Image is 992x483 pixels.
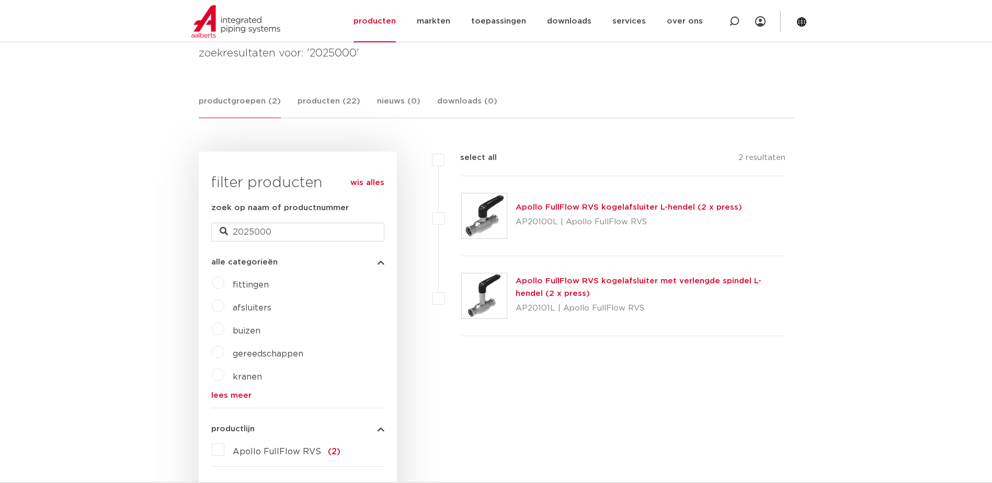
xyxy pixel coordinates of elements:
p: AP20101L | Apollo FullFlow RVS [516,300,786,317]
a: afsluiters [233,304,271,312]
a: kranen [233,373,262,381]
h4: zoekresultaten voor: '2025000' [199,45,794,62]
a: producten (22) [298,95,360,118]
a: nieuws (0) [377,95,420,118]
a: Apollo FullFlow RVS kogelafsluiter L-hendel (2 x press) [516,203,742,211]
a: wis alles [350,177,384,189]
img: Thumbnail for Apollo FullFlow RVS kogelafsluiter met verlengde spindel L-hendel (2 x press) [462,273,507,318]
a: buizen [233,327,260,335]
p: 2 resultaten [738,152,785,168]
button: productlijn [211,425,384,433]
p: AP20100L | Apollo FullFlow RVS [516,214,742,231]
a: Apollo FullFlow RVS kogelafsluiter met verlengde spindel L-hendel (2 x press) [516,277,761,297]
span: productlijn [211,425,255,433]
a: lees meer [211,392,384,399]
a: downloads (0) [437,95,497,118]
span: (2) [328,447,340,456]
a: fittingen [233,281,269,289]
a: productgroepen (2) [199,95,281,118]
button: alle categorieën [211,258,384,266]
label: zoek op naam of productnummer [211,202,349,214]
label: select all [444,152,497,164]
a: gereedschappen [233,350,303,358]
span: Apollo FullFlow RVS [233,447,321,456]
input: zoeken [211,223,384,241]
span: alle categorieën [211,258,278,266]
h3: filter producten [211,172,384,193]
img: Thumbnail for Apollo FullFlow RVS kogelafsluiter L-hendel (2 x press) [462,193,507,238]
